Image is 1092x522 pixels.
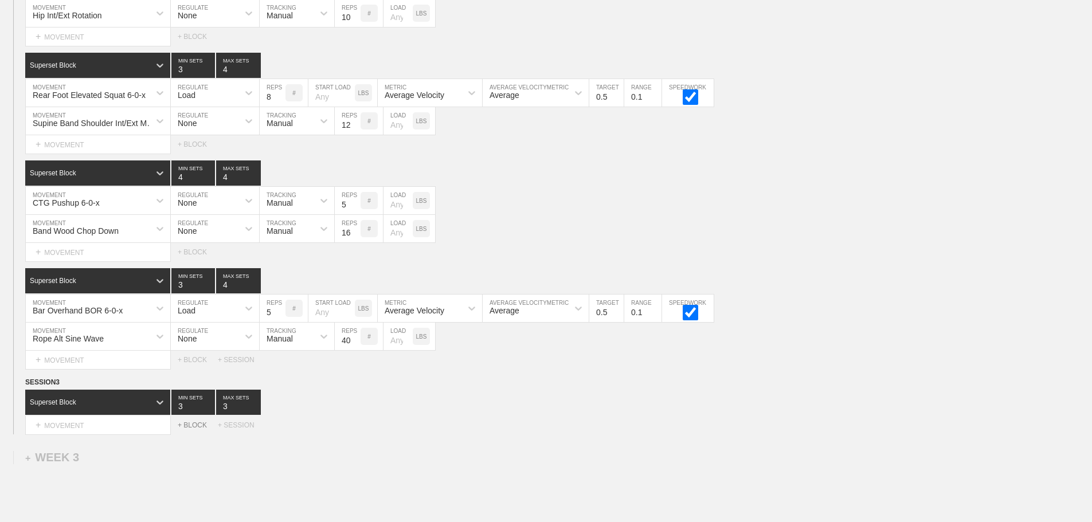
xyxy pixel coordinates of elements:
[367,333,371,340] p: #
[292,305,296,312] p: #
[385,306,444,315] div: Average Velocity
[216,390,261,415] input: None
[367,198,371,204] p: #
[33,91,146,100] div: Rear Foot Elevated Squat 6-0-x
[358,90,369,96] p: LBS
[178,33,218,41] div: + BLOCK
[178,119,197,128] div: None
[178,140,218,148] div: + BLOCK
[416,198,427,204] p: LBS
[30,277,76,285] div: Superset Block
[178,421,218,429] div: + BLOCK
[33,119,157,128] div: Supine Band Shoulder Int/Ext MOB
[216,160,261,186] input: None
[178,11,197,20] div: None
[358,305,369,312] p: LBS
[385,91,444,100] div: Average Velocity
[25,351,171,370] div: MOVEMENT
[25,416,171,435] div: MOVEMENT
[267,119,293,128] div: Manual
[36,420,41,430] span: +
[416,226,427,232] p: LBS
[416,118,427,124] p: LBS
[383,215,413,242] input: Any
[367,226,371,232] p: #
[36,139,41,149] span: +
[416,333,427,340] p: LBS
[178,334,197,343] div: None
[25,453,30,463] span: +
[30,61,76,69] div: Superset Block
[367,118,371,124] p: #
[292,90,296,96] p: #
[308,79,355,107] input: Any
[267,198,293,207] div: Manual
[383,323,413,350] input: Any
[25,135,171,154] div: MOVEMENT
[178,226,197,236] div: None
[25,28,171,46] div: MOVEMENT
[25,378,60,386] span: SESSION 3
[33,306,123,315] div: Bar Overhand BOR 6-0-x
[33,198,100,207] div: CTG Pushup 6-0-x
[490,306,519,315] div: Average
[367,10,371,17] p: #
[36,247,41,257] span: +
[33,11,102,20] div: Hip Int/Ext Rotation
[25,243,171,262] div: MOVEMENT
[1035,467,1092,522] iframe: Chat Widget
[33,226,119,236] div: Band Wood Chop Down
[178,356,218,364] div: + BLOCK
[36,355,41,364] span: +
[218,356,264,364] div: + SESSION
[383,187,413,214] input: Any
[308,295,355,322] input: Any
[178,91,195,100] div: Load
[267,334,293,343] div: Manual
[267,226,293,236] div: Manual
[178,248,218,256] div: + BLOCK
[178,198,197,207] div: None
[25,451,79,464] div: WEEK 3
[490,91,519,100] div: Average
[36,32,41,41] span: +
[30,169,76,177] div: Superset Block
[216,268,261,293] input: None
[33,334,104,343] div: Rope Alt Sine Wave
[416,10,427,17] p: LBS
[218,421,264,429] div: + SESSION
[216,53,261,78] input: None
[178,306,195,315] div: Load
[383,107,413,135] input: Any
[267,11,293,20] div: Manual
[30,398,76,406] div: Superset Block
